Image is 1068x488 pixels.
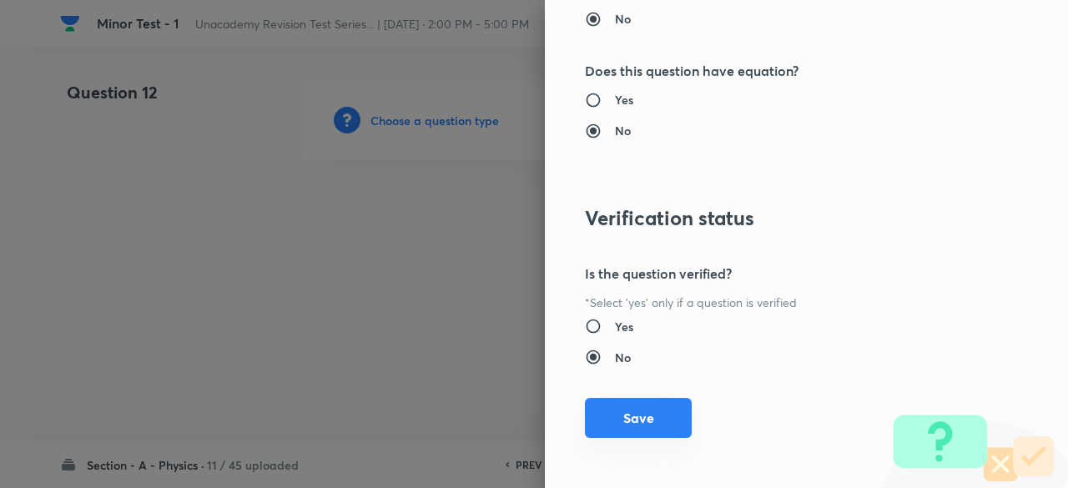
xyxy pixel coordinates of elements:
h5: Does this question have equation? [585,61,972,81]
h3: Verification status [585,206,972,230]
h6: No [615,10,631,28]
h6: No [615,349,631,366]
p: *Select 'yes' only if a question is verified [585,294,972,311]
h6: No [615,122,631,139]
button: Save [585,398,692,438]
h6: Yes [615,318,633,335]
h5: Is the question verified? [585,264,972,284]
h6: Yes [615,91,633,108]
